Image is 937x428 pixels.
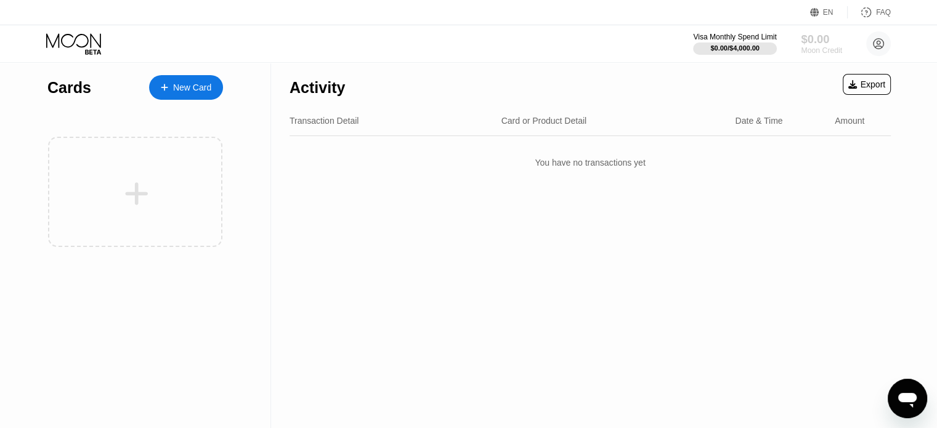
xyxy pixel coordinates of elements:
[290,79,345,97] div: Activity
[801,33,842,55] div: $0.00Moon Credit
[835,116,864,126] div: Amount
[173,83,211,93] div: New Card
[848,6,891,18] div: FAQ
[801,46,842,55] div: Moon Credit
[801,33,842,46] div: $0.00
[693,33,776,41] div: Visa Monthly Spend Limit
[843,74,891,95] div: Export
[848,79,885,89] div: Export
[823,8,834,17] div: EN
[810,6,848,18] div: EN
[290,145,891,180] div: You have no transactions yet
[149,75,223,100] div: New Card
[501,116,587,126] div: Card or Product Detail
[710,44,760,52] div: $0.00 / $4,000.00
[47,79,91,97] div: Cards
[693,33,776,55] div: Visa Monthly Spend Limit$0.00/$4,000.00
[888,379,927,418] iframe: Az üzenetküldési ablak megnyitására szolgáló gomb
[735,116,782,126] div: Date & Time
[876,8,891,17] div: FAQ
[290,116,359,126] div: Transaction Detail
